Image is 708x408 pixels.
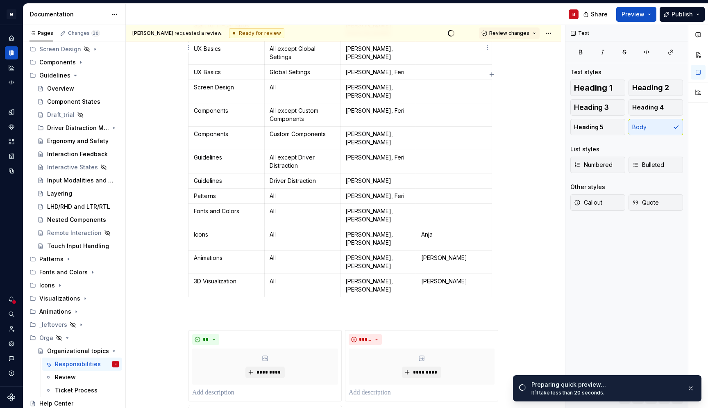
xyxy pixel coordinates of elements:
[34,200,122,213] a: LHD/RHD and LTR/RTL
[270,153,335,170] p: All except Driver Distraction
[26,266,122,279] div: Fonts and Colors
[5,308,18,321] button: Search ⌘K
[39,45,81,53] div: Screen Design
[345,130,411,146] p: [PERSON_NAME], [PERSON_NAME]
[47,203,110,211] div: LHD/RHD and LTR/RTL
[47,242,109,250] div: Touch Input Handling
[570,119,625,135] button: Heading 5
[194,83,259,91] p: Screen Design
[55,360,101,368] div: Responsibilities
[5,135,18,148] a: Assets
[570,183,605,191] div: Other styles
[672,10,693,18] span: Publish
[345,45,411,61] p: [PERSON_NAME], [PERSON_NAME]
[34,95,122,108] a: Component States
[5,32,18,45] div: Home
[55,386,98,394] div: Ticket Process
[26,331,122,344] div: Orga
[270,107,335,123] p: All except Custom Components
[632,103,664,112] span: Heading 4
[570,145,599,153] div: List styles
[39,255,64,263] div: Patterns
[5,61,18,74] a: Analytics
[5,76,18,89] div: Code automation
[34,187,122,200] a: Layering
[194,45,259,53] p: UX Basics
[5,164,18,178] div: Data sources
[629,80,683,96] button: Heading 2
[34,148,122,161] a: Interaction Feedback
[5,293,18,306] button: Notifications
[421,254,487,262] p: [PERSON_NAME]
[591,10,608,18] span: Share
[345,83,411,100] p: [PERSON_NAME], [PERSON_NAME]
[194,207,259,215] p: Fonts and Colors
[194,68,259,76] p: UX Basics
[345,177,411,185] p: [PERSON_NAME]
[5,150,18,163] a: Storybook stories
[345,192,411,200] p: [PERSON_NAME], Feri
[270,254,335,262] p: All
[26,43,122,56] div: Screen Design
[574,198,602,207] span: Callout
[47,347,109,355] div: Organizational topics
[39,399,73,408] div: Help Center
[622,10,644,18] span: Preview
[7,393,16,401] svg: Supernova Logo
[29,30,53,36] div: Pages
[194,107,259,115] p: Components
[531,381,681,389] div: Preparing quick preview…
[34,226,122,239] a: Remote Interaction
[629,99,683,116] button: Heading 4
[270,68,335,76] p: Global Settings
[270,45,335,61] p: All except Global Settings
[574,84,613,92] span: Heading 1
[39,294,80,303] div: Visualizations
[26,69,122,82] div: Guidelines
[47,84,74,93] div: Overview
[629,194,683,211] button: Quote
[194,230,259,239] p: Icons
[26,318,122,331] div: _leftovers
[26,279,122,292] div: Icons
[55,373,76,381] div: Review
[5,120,18,133] div: Components
[570,80,625,96] button: Heading 1
[2,5,21,23] button: M
[632,161,664,169] span: Bulleted
[34,239,122,253] a: Touch Input Handling
[26,305,122,318] div: Animations
[570,99,625,116] button: Heading 3
[570,194,625,211] button: Callout
[132,30,173,36] span: [PERSON_NAME]
[5,337,18,350] a: Settings
[39,321,67,329] div: _leftovers
[39,308,71,316] div: Animations
[39,58,76,66] div: Components
[115,360,117,368] div: B
[421,277,487,285] p: [PERSON_NAME]
[5,352,18,365] button: Contact support
[270,83,335,91] p: All
[5,322,18,335] div: Invite team
[629,157,683,173] button: Bulleted
[616,7,656,22] button: Preview
[39,281,55,289] div: Icons
[39,268,88,276] div: Fonts and Colors
[345,68,411,76] p: [PERSON_NAME], Feri
[26,56,122,69] div: Components
[270,277,335,285] p: All
[34,174,122,187] a: Input Modalities and Cursor Behavior
[574,161,613,169] span: Numbered
[39,71,70,80] div: Guidelines
[47,150,108,158] div: Interaction Feedback
[5,46,18,59] a: Documentation
[194,130,259,138] p: Components
[39,334,53,342] div: Orga
[479,27,540,39] button: Review changes
[26,292,122,305] div: Visualizations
